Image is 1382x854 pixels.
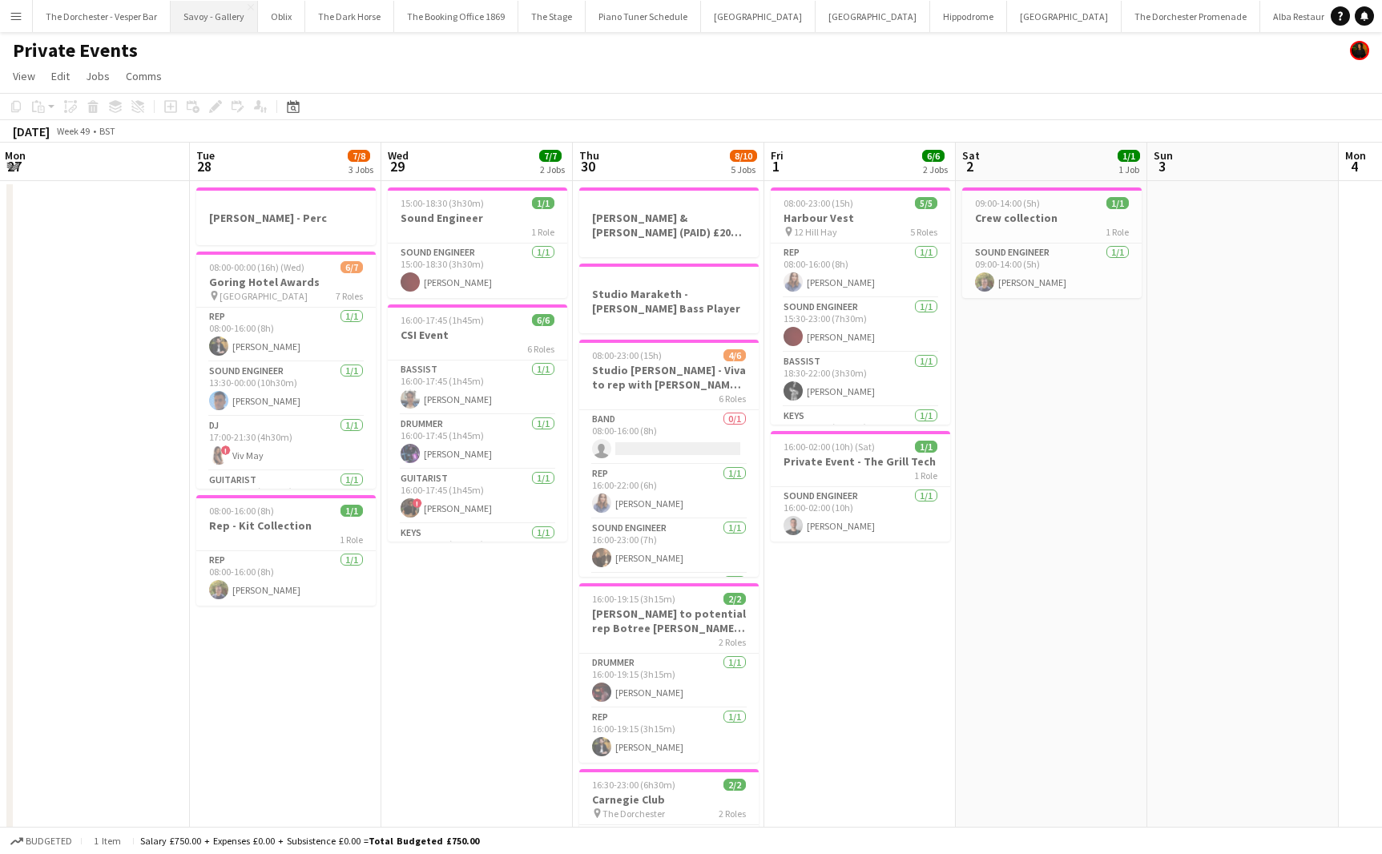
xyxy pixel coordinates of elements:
button: [GEOGRAPHIC_DATA] [816,1,930,32]
app-card-role: Guitarist1/1 [579,574,759,628]
span: 16:30-23:00 (6h30m) [592,779,675,791]
span: Fri [771,148,784,163]
span: 7/8 [348,150,370,162]
span: 27 [2,157,26,175]
a: Jobs [79,66,116,87]
span: 7/7 [539,150,562,162]
button: Piano Tuner Schedule [586,1,701,32]
app-card-role: Rep1/116:00-22:00 (6h)[PERSON_NAME] [579,465,759,519]
app-card-role: Rep1/108:00-16:00 (8h)[PERSON_NAME] [196,308,376,362]
span: 30 [577,157,599,175]
button: The Booking Office 1869 [394,1,518,32]
div: 5 Jobs [731,163,756,175]
app-job-card: [PERSON_NAME] - Perc [196,187,376,245]
a: Edit [45,66,76,87]
h3: Goring Hotel Awards [196,275,376,289]
span: Tue [196,148,215,163]
span: 08:00-23:00 (15h) [592,349,662,361]
span: 1 item [88,835,127,847]
div: Salary £750.00 + Expenses £0.00 + Subsistence £0.00 = [140,835,479,847]
h3: [PERSON_NAME] & [PERSON_NAME] (PAID) £200 + Expenses [579,211,759,240]
span: ! [221,445,231,455]
button: The Dorchester - Vesper Bar [33,1,171,32]
span: Budgeted [26,836,72,847]
app-card-role: Bassist1/116:00-17:45 (1h45m)[PERSON_NAME] [388,361,567,415]
span: 5 Roles [910,226,937,238]
app-card-role: Sound Engineer1/116:00-23:00 (7h)[PERSON_NAME] [579,519,759,574]
span: 6 Roles [527,343,554,355]
span: 15:00-18:30 (3h30m) [401,197,484,209]
h3: Sound Engineer [388,211,567,225]
h3: Studio [PERSON_NAME] - Viva to rep with [PERSON_NAME] Sound Engineer Needed [579,363,759,392]
span: 12 Hill Hay [794,226,837,238]
app-job-card: 09:00-14:00 (5h)1/1Crew collection1 RoleSound Engineer1/109:00-14:00 (5h)[PERSON_NAME] [962,187,1142,298]
app-job-card: 16:00-02:00 (10h) (Sat)1/1Private Event - The Grill Tech1 RoleSound Engineer1/116:00-02:00 (10h)[... [771,431,950,542]
span: View [13,69,35,83]
span: The Dorchester [602,808,665,820]
span: Edit [51,69,70,83]
app-card-role: Drummer1/116:00-19:15 (3h15m)[PERSON_NAME] [579,654,759,708]
span: 2 [960,157,980,175]
span: Sun [1154,148,1173,163]
div: 16:00-17:45 (1h45m)6/6CSI Event6 RolesBassist1/116:00-17:45 (1h45m)[PERSON_NAME]Drummer1/116:00-1... [388,304,567,542]
span: 1 Role [531,226,554,238]
h3: [PERSON_NAME] to potential rep Botree [PERSON_NAME] to attend // Sound Engineer Needed [579,606,759,635]
button: The Dark Horse [305,1,394,32]
span: 8/10 [730,150,757,162]
span: 08:00-00:00 (16h) (Wed) [209,261,304,273]
span: Mon [5,148,26,163]
app-job-card: [PERSON_NAME] & [PERSON_NAME] (PAID) £200 + Expenses [579,187,759,257]
h3: Private Event - The Grill Tech [771,454,950,469]
span: ! [413,498,422,508]
button: Hippodrome [930,1,1007,32]
div: 1 Job [1118,163,1139,175]
app-card-role: Keys1/118:30-22:00 (3h30m) [771,407,950,461]
div: [DATE] [13,123,50,139]
app-user-avatar: Celine Amara [1350,41,1369,60]
span: 1 Role [340,534,363,546]
div: 2 Jobs [540,163,565,175]
span: 4/6 [723,349,746,361]
span: 2 Roles [719,636,746,648]
app-card-role: Rep1/108:00-16:00 (8h)[PERSON_NAME] [771,244,950,298]
span: 6 Roles [719,393,746,405]
span: Wed [388,148,409,163]
span: 6/6 [532,314,554,326]
span: 09:00-14:00 (5h) [975,197,1040,209]
span: 08:00-23:00 (15h) [784,197,853,209]
app-job-card: 08:00-16:00 (8h)1/1Rep - Kit Collection1 RoleRep1/108:00-16:00 (8h)[PERSON_NAME] [196,495,376,606]
app-card-role: Keys1/116:00-17:45 (1h45m) [388,524,567,578]
app-job-card: Studio Maraketh - [PERSON_NAME] Bass Player [579,264,759,333]
div: 2 Jobs [923,163,948,175]
span: Comms [126,69,162,83]
span: 1 Role [1106,226,1129,238]
app-card-role: Bassist1/118:30-22:00 (3h30m)[PERSON_NAME] [771,352,950,407]
app-card-role: Sound Engineer1/115:00-18:30 (3h30m)[PERSON_NAME] [388,244,567,298]
h3: Studio Maraketh - [PERSON_NAME] Bass Player [579,287,759,316]
span: 16:00-02:00 (10h) (Sat) [784,441,875,453]
button: Alba Restaurant [1260,1,1352,32]
span: Sat [962,148,980,163]
app-job-card: 08:00-23:00 (15h)4/6Studio [PERSON_NAME] - Viva to rep with [PERSON_NAME] Sound Engineer Needed6 ... [579,340,759,577]
app-card-role: Guitarist1/117:00-21:30 (4h30m) [196,471,376,526]
span: 16:00-19:15 (3h15m) [592,593,675,605]
button: [GEOGRAPHIC_DATA] [1007,1,1122,32]
app-job-card: 08:00-00:00 (16h) (Wed)6/7Goring Hotel Awards [GEOGRAPHIC_DATA]7 RolesRep1/108:00-16:00 (8h)[PERS... [196,252,376,489]
div: 3 Jobs [349,163,373,175]
app-card-role: Drummer1/116:00-17:45 (1h45m)[PERSON_NAME] [388,415,567,469]
span: Mon [1345,148,1366,163]
span: 2 Roles [719,808,746,820]
app-card-role: Sound Engineer1/113:30-00:00 (10h30m)[PERSON_NAME] [196,362,376,417]
app-card-role: DJ1/117:00-21:30 (4h30m)!Viv May [196,417,376,471]
app-card-role: Sound Engineer1/109:00-14:00 (5h)[PERSON_NAME] [962,244,1142,298]
div: 08:00-23:00 (15h)5/5Harbour Vest 12 Hill Hay5 RolesRep1/108:00-16:00 (8h)[PERSON_NAME]Sound Engin... [771,187,950,425]
span: 2/2 [723,779,746,791]
span: 1/1 [915,441,937,453]
span: 1/1 [532,197,554,209]
app-job-card: 16:00-19:15 (3h15m)2/2[PERSON_NAME] to potential rep Botree [PERSON_NAME] to attend // Sound Engi... [579,583,759,763]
